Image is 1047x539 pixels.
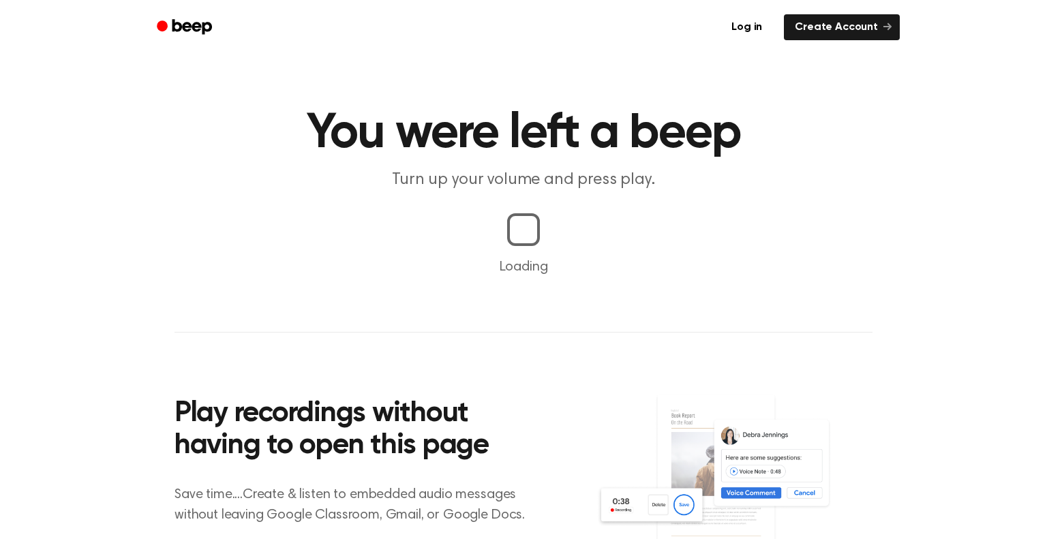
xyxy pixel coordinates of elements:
h1: You were left a beep [174,109,872,158]
a: Beep [147,14,224,41]
h2: Play recordings without having to open this page [174,398,542,463]
p: Turn up your volume and press play. [262,169,785,191]
a: Log in [718,12,776,43]
p: Save time....Create & listen to embedded audio messages without leaving Google Classroom, Gmail, ... [174,484,542,525]
p: Loading [16,257,1031,277]
a: Create Account [784,14,900,40]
